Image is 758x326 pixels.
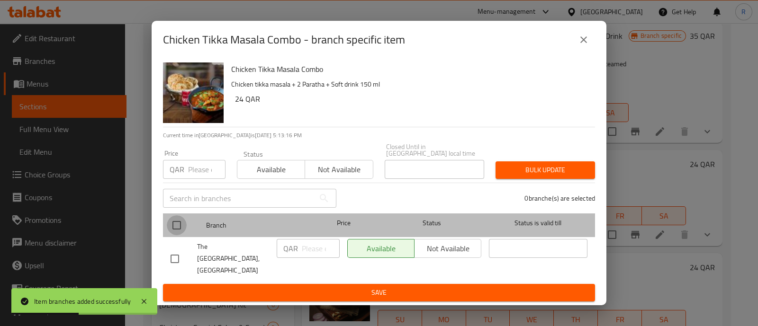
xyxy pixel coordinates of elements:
[206,220,305,231] span: Branch
[171,287,587,299] span: Save
[241,163,301,176] span: Available
[503,164,587,176] span: Bulk update
[302,239,340,258] input: Please enter price
[496,161,595,179] button: Bulk update
[237,160,305,179] button: Available
[163,62,224,123] img: Chicken Tikka Masala Combo
[163,189,315,208] input: Search in branches
[572,28,595,51] button: close
[163,131,595,140] p: Current time in [GEOGRAPHIC_DATA] is [DATE] 5:13:16 PM
[231,79,587,90] p: Chicken tikka masala + 2 Paratha + Soft drink 150 ml
[163,32,405,47] h2: Chicken Tikka Masala Combo - branch specific item
[170,164,184,175] p: QAR
[383,217,481,229] span: Status
[305,160,373,179] button: Not available
[231,62,587,76] h6: Chicken Tikka Masala Combo
[312,217,375,229] span: Price
[188,160,226,179] input: Please enter price
[34,296,131,307] div: Item branches added successfully
[489,217,587,229] span: Status is valid till
[283,243,298,254] p: QAR
[235,92,587,106] h6: 24 QAR
[309,163,369,176] span: Not available
[197,241,269,276] span: The [GEOGRAPHIC_DATA], [GEOGRAPHIC_DATA]
[163,284,595,301] button: Save
[524,194,595,203] p: 0 branche(s) are selected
